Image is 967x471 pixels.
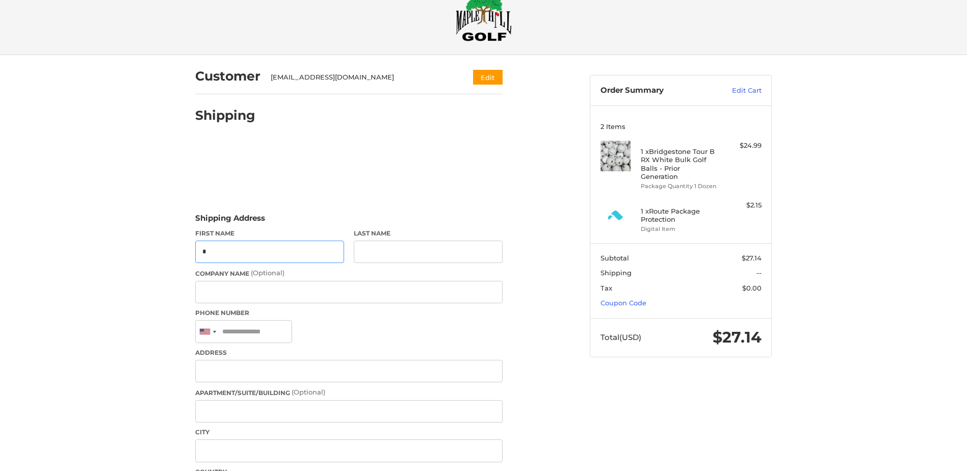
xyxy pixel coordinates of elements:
div: [EMAIL_ADDRESS][DOMAIN_NAME] [271,72,454,83]
h3: Order Summary [600,86,710,96]
span: -- [756,269,762,277]
label: City [195,428,503,437]
label: First Name [195,229,344,238]
a: Coupon Code [600,299,646,307]
span: Tax [600,284,612,292]
small: (Optional) [251,269,284,277]
span: Shipping [600,269,632,277]
li: Package Quantity 1 Dozen [641,182,719,191]
h4: 1 x Bridgestone Tour B RX White Bulk Golf Balls - Prior Generation [641,147,719,180]
h2: Shipping [195,108,255,123]
small: (Optional) [292,388,325,396]
div: $24.99 [721,141,762,151]
span: $27.14 [742,254,762,262]
h2: Customer [195,68,260,84]
a: Edit Cart [710,86,762,96]
label: Apartment/Suite/Building [195,387,503,398]
label: Company Name [195,268,503,278]
button: Edit [473,70,503,85]
label: Last Name [354,229,503,238]
label: Address [195,348,503,357]
div: $2.15 [721,200,762,211]
legend: Shipping Address [195,213,265,229]
span: Subtotal [600,254,629,262]
div: United States: +1 [196,321,219,343]
span: $0.00 [742,284,762,292]
label: Phone Number [195,308,503,318]
h3: 2 Items [600,122,762,130]
span: Total (USD) [600,332,641,342]
h4: 1 x Route Package Protection [641,207,719,224]
li: Digital Item [641,225,719,233]
span: $27.14 [713,328,762,347]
